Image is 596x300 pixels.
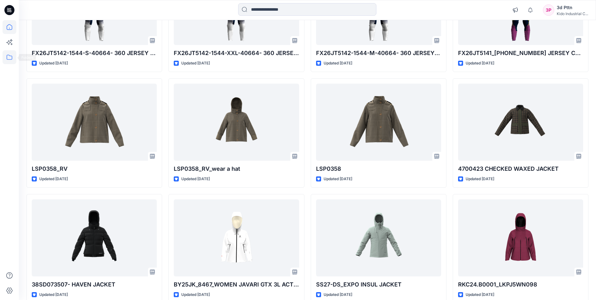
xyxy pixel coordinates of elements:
p: Updated [DATE] [39,60,68,67]
p: Updated [DATE] [181,176,210,182]
a: BY25JK_8467_WOMEN JAVARI GTX 3L ACTIVE SHELL JACKET [174,199,299,276]
p: FX26JT5142-1544-M-40664- 360 JERSEY CORE GRAPHIC [316,49,441,58]
p: Updated [DATE] [466,292,494,298]
a: 4700423 CHECKED WAXED JACKET [458,84,583,161]
p: LSP0358_RV [32,164,157,173]
p: BY25JK_8467_WOMEN JAVARI GTX 3L ACTIVE SHELL JACKET [174,280,299,289]
p: LSP0358 [316,164,441,173]
a: RKC24.B0001_LKPJ5WN098 [458,199,583,276]
p: Updated [DATE] [324,60,352,67]
p: 4700423 CHECKED WAXED JACKET [458,164,583,173]
p: Updated [DATE] [466,176,494,182]
p: RKC24.B0001_LKPJ5WN098 [458,280,583,289]
a: 38SD073507- HAVEN JACKET [32,199,157,276]
a: LSP0358 [316,84,441,161]
p: Updated [DATE] [324,292,352,298]
div: 3d Pttn [557,4,588,11]
p: FX26JT5141_[PHONE_NUMBER] JERSEY COMMERCIAL-GRAPHIC [458,49,583,58]
p: SS27-DS_EXPO INSUL JACKET [316,280,441,289]
a: SS27-DS_EXPO INSUL JACKET [316,199,441,276]
p: Updated [DATE] [324,176,352,182]
p: LSP0358_RV_wear a hat [174,164,299,173]
p: FX26JT5142-1544-XXL-40664- 360 JERSEY CORE GRAPHIC [174,49,299,58]
p: Updated [DATE] [181,60,210,67]
p: Updated [DATE] [181,292,210,298]
p: Updated [DATE] [466,60,494,67]
a: LSP0358_RV [32,84,157,161]
p: Updated [DATE] [39,292,68,298]
p: 38SD073507- HAVEN JACKET [32,280,157,289]
p: FX26JT5142-1544-S-40664- 360 JERSEY CORE GRAPHIC [32,49,157,58]
div: 3P [543,4,554,16]
div: Kido Industrial C... [557,11,588,16]
p: Updated [DATE] [39,176,68,182]
a: LSP0358_RV_wear a hat [174,84,299,161]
